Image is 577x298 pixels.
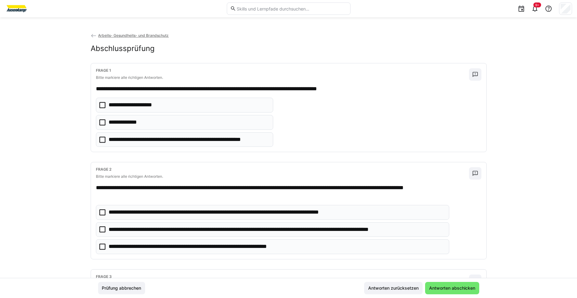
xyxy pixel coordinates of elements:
[364,282,423,294] button: Antworten zurücksetzen
[101,285,142,291] span: Prüfung abbrechen
[535,3,539,7] span: 9+
[98,33,169,38] span: Arbeits- Gesundheits- und Brandschutz
[98,282,145,294] button: Prüfung abbrechen
[96,275,469,279] h4: Frage 3
[425,282,479,294] button: Antworten abschicken
[91,44,155,53] h2: Abschlussprüfung
[428,285,476,291] span: Antworten abschicken
[367,285,420,291] span: Antworten zurücksetzen
[96,174,469,179] p: Bitte markiere alle richtigen Antworten.
[96,68,469,73] h4: Frage 1
[91,33,169,38] a: Arbeits- Gesundheits- und Brandschutz
[96,75,469,80] p: Bitte markiere alle richtigen Antworten.
[236,6,347,11] input: Skills und Lernpfade durchsuchen…
[96,167,469,172] h4: Frage 2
